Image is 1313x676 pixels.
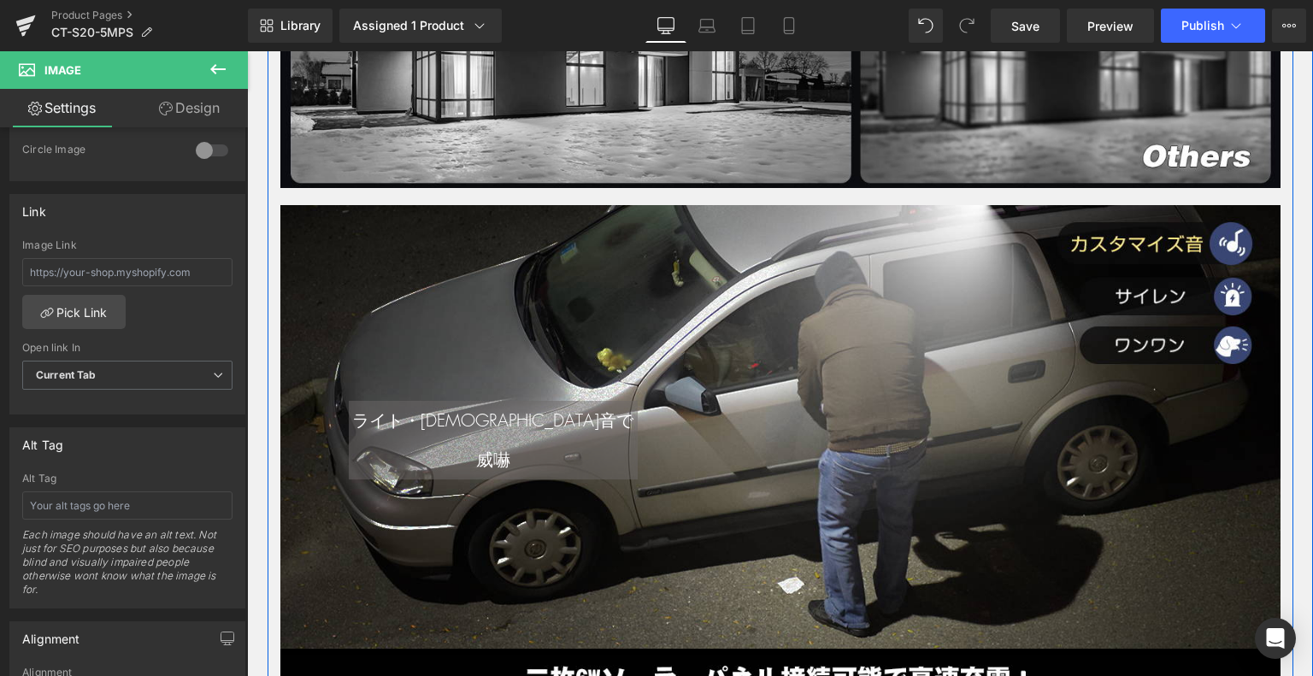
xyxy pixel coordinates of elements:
[950,9,984,43] button: Redo
[909,9,943,43] button: Undo
[51,9,248,22] a: Product Pages
[1087,17,1133,35] span: Preview
[51,26,133,39] span: CT-S20-5MPS
[22,195,46,219] div: Link
[1011,17,1039,35] span: Save
[686,9,727,43] a: Laptop
[353,17,488,34] div: Assigned 1 Product
[645,9,686,43] a: Desktop
[22,428,63,452] div: Alt Tag
[727,9,768,43] a: Tablet
[22,295,126,329] a: Pick Link
[22,491,233,520] input: Your alt tags go here
[768,9,810,43] a: Mobile
[22,473,233,485] div: Alt Tag
[22,342,233,354] div: Open link In
[1067,9,1154,43] a: Preview
[1255,618,1296,659] div: Open Intercom Messenger
[44,63,81,77] span: Image
[36,368,97,381] b: Current Tab
[22,258,233,286] input: https://your-shop.myshopify.com
[1272,9,1306,43] button: More
[22,528,233,608] div: Each image should have an alt text. Not just for SEO purposes but also because blind and visually...
[1161,9,1265,43] button: Publish
[22,143,179,161] div: Circle Image
[280,18,321,33] span: Library
[22,239,233,251] div: Image Link
[1181,19,1224,32] span: Publish
[248,9,333,43] a: New Library
[127,89,251,127] a: Design
[105,357,386,420] span: ライト・[DEMOGRAPHIC_DATA]音で威嚇
[22,622,80,646] div: Alignment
